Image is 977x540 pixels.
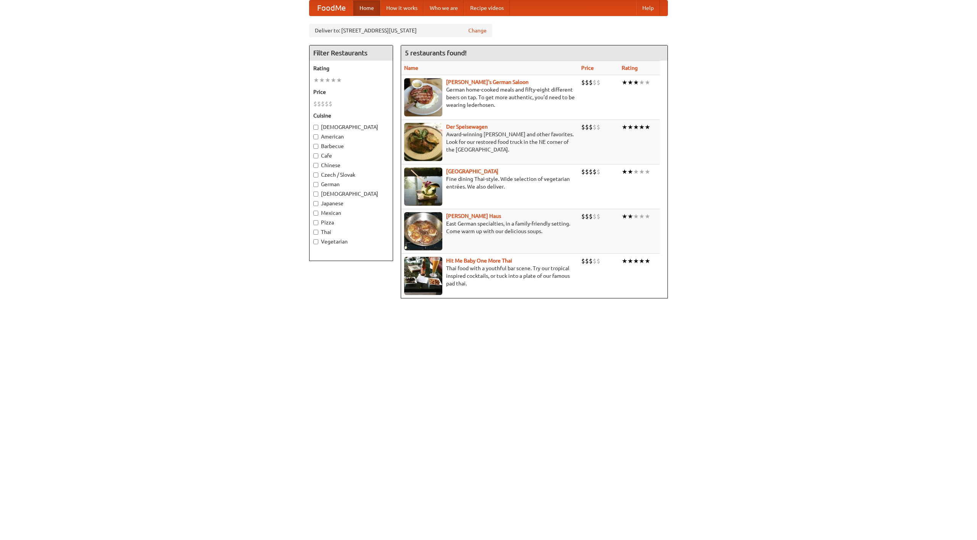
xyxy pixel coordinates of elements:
li: $ [597,168,600,176]
li: ★ [639,123,645,131]
a: Hit Me Baby One More Thai [446,258,512,264]
li: $ [581,78,585,87]
label: Vegetarian [313,238,389,245]
li: $ [581,212,585,221]
li: $ [325,100,329,108]
label: American [313,133,389,140]
ng-pluralize: 5 restaurants found! [405,49,467,56]
li: ★ [639,78,645,87]
li: ★ [633,78,639,87]
label: Japanese [313,200,389,207]
a: Rating [622,65,638,71]
li: $ [593,257,597,265]
li: ★ [627,168,633,176]
li: ★ [645,123,650,131]
li: ★ [622,212,627,221]
input: Czech / Slovak [313,172,318,177]
li: ★ [633,212,639,221]
li: ★ [627,212,633,221]
input: Mexican [313,211,318,216]
li: ★ [645,212,650,221]
li: ★ [633,123,639,131]
h5: Cuisine [313,112,389,119]
label: Pizza [313,219,389,226]
a: [PERSON_NAME]'s German Saloon [446,79,529,85]
li: ★ [336,76,342,84]
li: $ [585,257,589,265]
input: [DEMOGRAPHIC_DATA] [313,192,318,197]
p: Award-winning [PERSON_NAME] and other favorites. Look for our restored food truck in the NE corne... [404,131,575,153]
li: ★ [331,76,336,84]
a: [GEOGRAPHIC_DATA] [446,168,498,174]
input: Vegetarian [313,239,318,244]
li: ★ [645,257,650,265]
a: Help [636,0,660,16]
a: Der Speisewagen [446,124,488,130]
li: ★ [627,257,633,265]
img: kohlhaus.jpg [404,212,442,250]
li: $ [589,78,593,87]
a: [PERSON_NAME] Haus [446,213,501,219]
li: ★ [639,212,645,221]
a: Home [353,0,380,16]
li: ★ [627,78,633,87]
input: Barbecue [313,144,318,149]
li: ★ [627,123,633,131]
label: Mexican [313,209,389,217]
li: $ [589,212,593,221]
input: Pizza [313,220,318,225]
p: Thai food with a youthful bar scene. Try our tropical inspired cocktails, or tuck into a plate of... [404,264,575,287]
input: Chinese [313,163,318,168]
img: speisewagen.jpg [404,123,442,161]
p: Fine dining Thai-style. Wide selection of vegetarian entrées. We also deliver. [404,175,575,190]
a: Change [468,27,487,34]
a: Who we are [424,0,464,16]
li: ★ [639,257,645,265]
h5: Rating [313,64,389,72]
li: $ [589,257,593,265]
li: $ [585,212,589,221]
label: Thai [313,228,389,236]
li: $ [317,100,321,108]
li: $ [329,100,332,108]
li: ★ [645,78,650,87]
li: ★ [622,123,627,131]
input: Thai [313,230,318,235]
li: $ [593,78,597,87]
li: $ [593,123,597,131]
li: ★ [633,257,639,265]
li: $ [597,257,600,265]
label: Czech / Slovak [313,171,389,179]
img: satay.jpg [404,168,442,206]
li: ★ [313,76,319,84]
li: ★ [645,168,650,176]
input: Japanese [313,201,318,206]
li: $ [589,123,593,131]
li: ★ [622,168,627,176]
label: German [313,181,389,188]
label: Chinese [313,161,389,169]
li: $ [589,168,593,176]
li: $ [313,100,317,108]
label: [DEMOGRAPHIC_DATA] [313,190,389,198]
img: babythai.jpg [404,257,442,295]
li: ★ [633,168,639,176]
li: ★ [325,76,331,84]
li: ★ [622,257,627,265]
li: $ [581,257,585,265]
h4: Filter Restaurants [310,45,393,61]
a: How it works [380,0,424,16]
li: $ [581,168,585,176]
a: Price [581,65,594,71]
label: Barbecue [313,142,389,150]
input: German [313,182,318,187]
li: $ [321,100,325,108]
li: $ [585,78,589,87]
li: ★ [319,76,325,84]
img: esthers.jpg [404,78,442,116]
